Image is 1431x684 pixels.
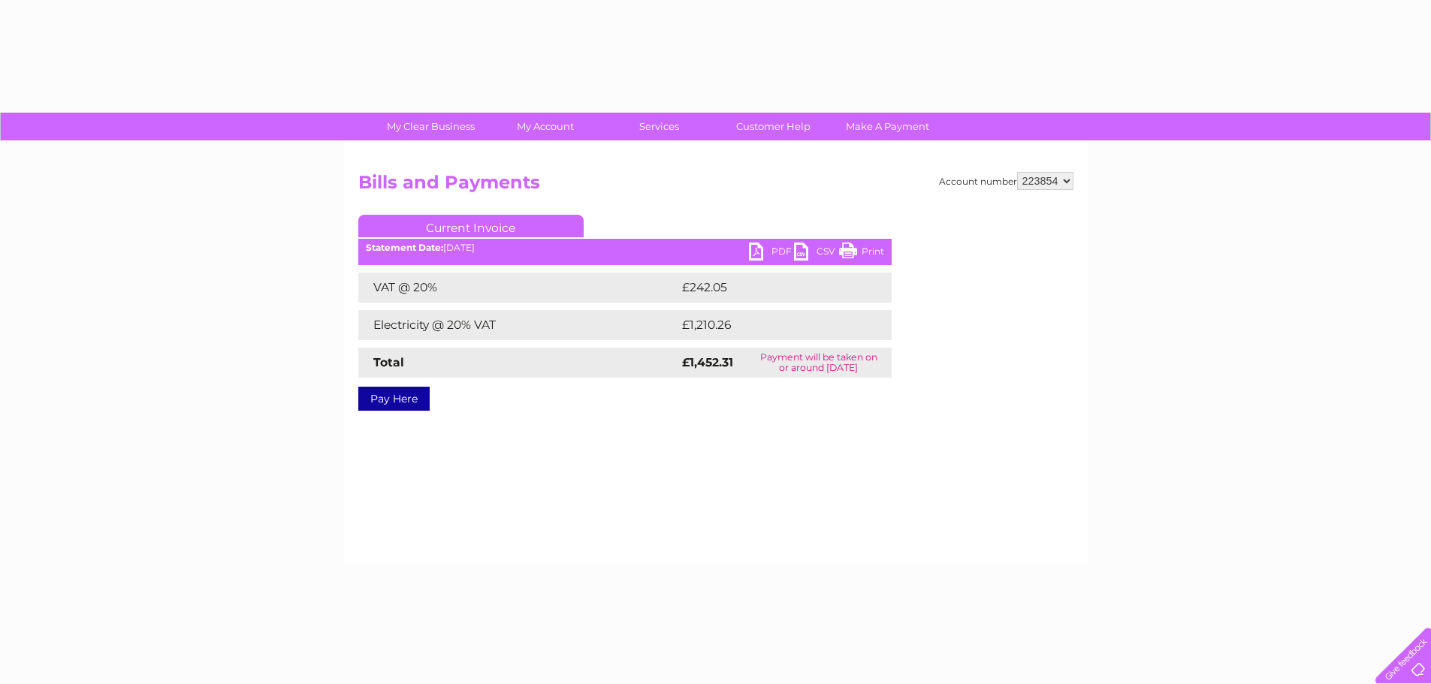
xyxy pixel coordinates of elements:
td: Electricity @ 20% VAT [358,310,678,340]
a: PDF [749,243,794,264]
td: Payment will be taken on or around [DATE] [746,348,891,378]
div: Account number [939,172,1073,190]
a: Current Invoice [358,215,584,237]
strong: £1,452.31 [682,355,733,369]
a: My Account [483,113,607,140]
strong: Total [373,355,404,369]
a: Print [839,243,884,264]
div: [DATE] [358,243,892,253]
a: Make A Payment [826,113,949,140]
td: £242.05 [678,273,865,303]
a: CSV [794,243,839,264]
td: VAT @ 20% [358,273,678,303]
a: Customer Help [711,113,835,140]
a: Pay Here [358,387,430,411]
h2: Bills and Payments [358,172,1073,200]
a: My Clear Business [369,113,493,140]
a: Services [597,113,721,140]
b: Statement Date: [366,242,443,253]
td: £1,210.26 [678,310,867,340]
